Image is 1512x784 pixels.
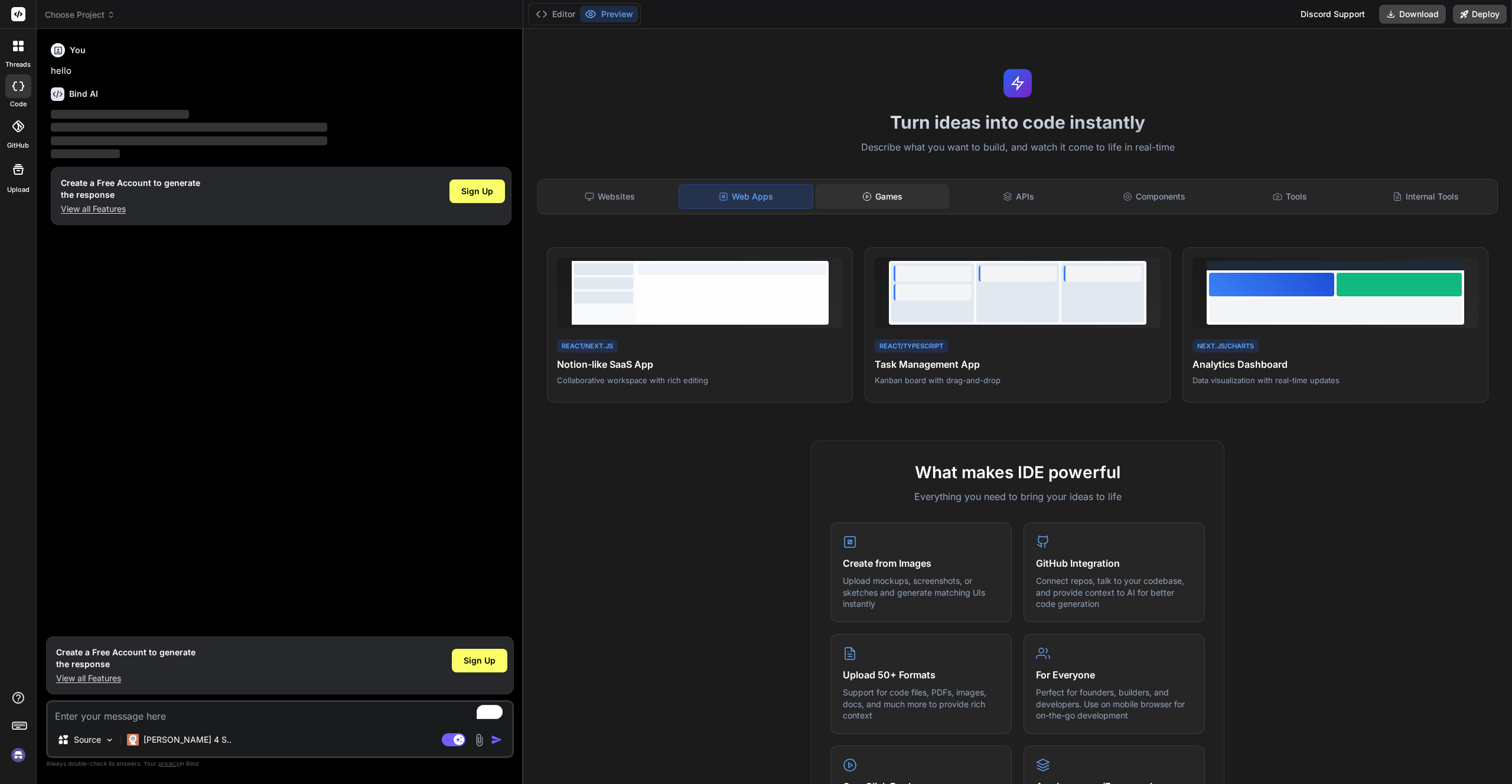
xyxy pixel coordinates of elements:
[843,575,999,610] p: Upload mockups, screenshots, or sketches and generate matching UIs instantly
[51,149,120,158] span: ‌
[105,735,115,745] img: Pick Models
[1453,5,1507,24] button: Deploy
[45,9,115,21] span: Choose Project
[580,6,638,22] button: Preview
[1036,575,1192,610] p: Connect repos, talk to your codebase, and provide context to AI for better code generation
[46,758,514,769] p: Always double-check its answers. Your in Bind
[1379,5,1446,24] button: Download
[48,702,512,723] textarea: To enrich screen reader interactions, please activate Accessibility in Grammarly extension settings
[51,64,511,78] p: hello
[7,185,30,195] label: Upload
[1087,184,1221,209] div: Components
[74,734,101,746] p: Source
[557,357,843,371] h4: Notion-like SaaS App
[61,203,200,215] p: View all Features
[557,375,843,386] p: Collaborative workspace with rich editing
[5,60,31,70] label: threads
[56,672,195,684] p: View all Features
[1192,357,1478,371] h4: Analytics Dashboard
[51,110,189,119] span: ‌
[1359,184,1493,209] div: Internal Tools
[51,136,327,145] span: ‌
[51,123,327,132] span: ‌
[491,734,503,746] img: icon
[1036,556,1192,570] h4: GitHub Integration
[875,339,948,353] div: React/TypeScript
[816,184,949,209] div: Games
[531,6,580,22] button: Editor
[472,733,486,747] img: attachment
[464,655,496,667] span: Sign Up
[56,646,195,670] h1: Create a Free Account to generate the response
[830,460,1205,485] h2: What makes IDE powerful
[127,734,139,746] img: Claude 4 Sonnet
[530,112,1505,133] h1: Turn ideas into code instantly
[557,339,618,353] div: React/Next.js
[1223,184,1357,209] div: Tools
[1036,687,1192,721] p: Perfect for founders, builders, and developers. Use on mobile browser for on-the-go development
[69,88,98,100] h6: Bind AI
[7,141,29,151] label: GitHub
[843,556,999,570] h4: Create from Images
[530,140,1505,155] p: Describe what you want to build, and watch it come to life in real-time
[875,375,1161,386] p: Kanban board with drag-and-drop
[875,357,1161,371] h4: Task Management App
[830,489,1205,504] p: Everything you need to bring your ideas to life
[843,668,999,682] h4: Upload 50+ Formats
[61,177,200,201] h1: Create a Free Account to generate the response
[144,734,232,746] p: [PERSON_NAME] 4 S..
[1293,5,1372,24] div: Discord Support
[843,687,999,721] p: Support for code files, PDFs, images, docs, and much more to provide rich context
[461,185,493,197] span: Sign Up
[1192,339,1259,353] div: Next.js/Charts
[679,184,813,209] div: Web Apps
[158,760,180,767] span: privacy
[70,44,86,56] h6: You
[10,99,27,109] label: code
[1036,668,1192,682] h4: For Everyone
[543,184,676,209] div: Websites
[1192,375,1478,386] p: Data visualization with real-time updates
[951,184,1085,209] div: APIs
[8,745,28,765] img: signin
